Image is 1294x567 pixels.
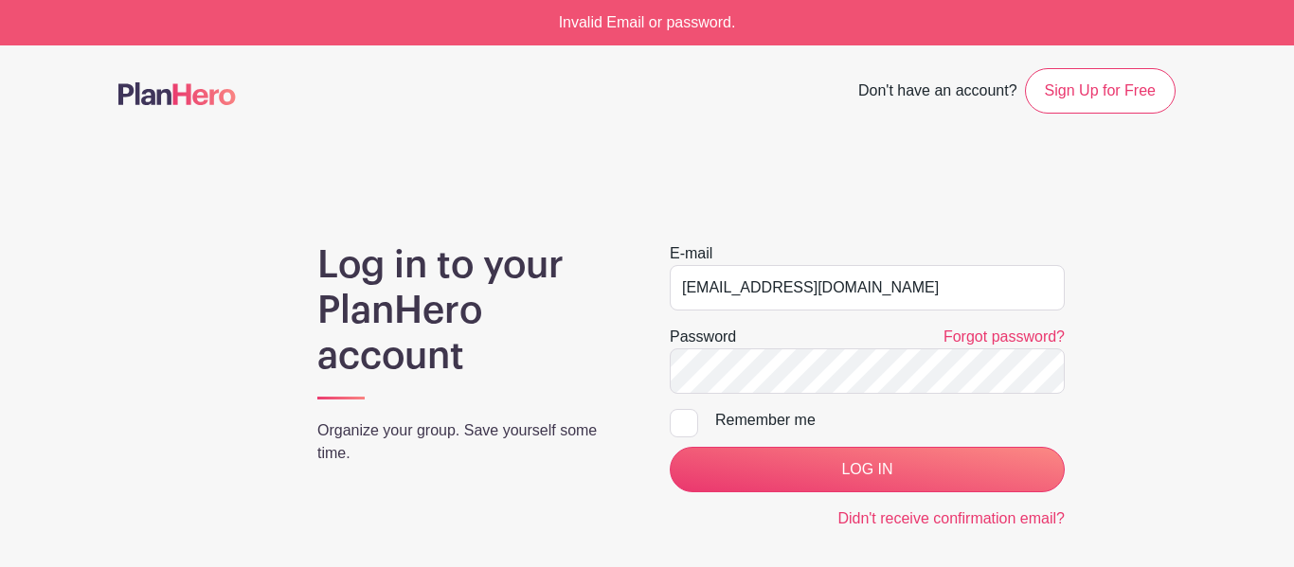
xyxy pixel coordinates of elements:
div: Remember me [715,409,1065,432]
input: e.g. julie@eventco.com [670,265,1065,310]
a: Forgot password? [944,328,1065,345]
h1: Log in to your PlanHero account [317,242,624,379]
img: logo-507f7623f17ff9eddc593b1ce0a138ce2505c220e1c5a4e2b4648c50719b7d32.svg [118,82,236,105]
a: Didn't receive confirmation email? [837,510,1065,526]
p: Organize your group. Save yourself some time. [317,419,624,465]
span: Don't have an account? [858,72,1017,114]
input: LOG IN [670,447,1065,492]
label: Password [670,326,736,348]
a: Sign Up for Free [1025,68,1176,114]
label: E-mail [670,242,712,265]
